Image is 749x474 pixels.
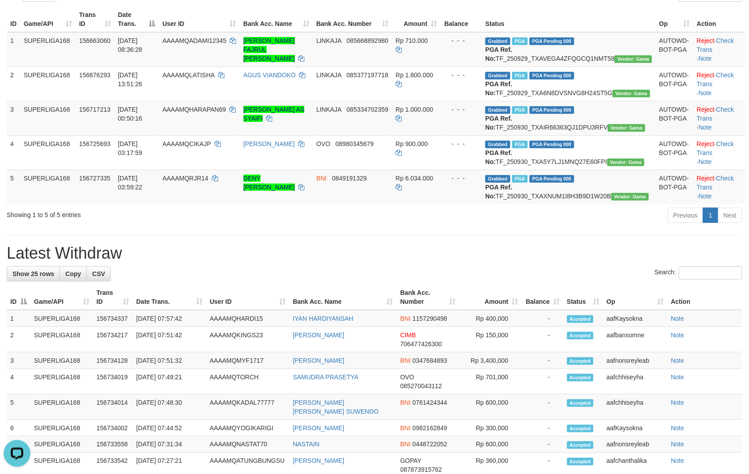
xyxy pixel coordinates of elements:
[512,38,528,45] span: Marked by aafchhiseyha
[30,310,93,327] td: SUPERLIGA168
[93,352,133,369] td: 156734128
[316,37,341,44] span: LINKAJA
[697,37,715,44] a: Reject
[400,373,414,381] span: OVO
[30,436,93,453] td: SUPERLIGA168
[444,139,478,148] div: - - -
[671,357,685,364] a: Note
[396,106,433,113] span: Rp 1.000.000
[485,80,512,96] b: PGA Ref. No:
[679,266,742,280] input: Search:
[206,285,289,310] th: User ID: activate to sort column ascending
[20,7,76,32] th: Game/API: activate to sort column ascending
[671,399,685,406] a: Note
[59,266,87,281] a: Copy
[603,436,668,453] td: aafnonsreyleab
[699,124,712,131] a: Note
[444,174,478,183] div: - - -
[133,285,206,310] th: Date Trans.: activate to sort column ascending
[244,106,305,122] a: [PERSON_NAME] AS SYAIFI
[206,369,289,394] td: AAAAMQTORCH
[603,420,668,436] td: aafKaysokna
[79,71,110,79] span: 156676293
[163,71,215,79] span: AAAAMQLATISHA
[697,37,734,53] a: Check Trans
[244,71,296,79] a: AGUS VIANDOKO
[93,394,133,420] td: 156734014
[133,436,206,453] td: [DATE] 07:31:34
[699,55,712,62] a: Note
[118,71,143,88] span: [DATE] 13:51:26
[30,420,93,436] td: SUPERLIGA168
[30,369,93,394] td: SUPERLIGA168
[118,140,143,156] span: [DATE] 03:17:59
[7,310,30,327] td: 1
[693,135,745,170] td: · ·
[7,101,20,135] td: 3
[459,327,522,352] td: Rp 150,000
[671,331,685,339] a: Note
[607,159,645,166] span: Vendor URL: https://trx31.1velocity.biz
[567,441,594,449] span: Accepted
[603,394,668,420] td: aafchhiseyha
[20,101,76,135] td: SUPERLIGA168
[482,67,656,101] td: TF_250929_TXA6N8DVSNVG8H24ST5G
[20,67,76,101] td: SUPERLIGA168
[159,7,240,32] th: User ID: activate to sort column ascending
[133,310,206,327] td: [DATE] 07:57:42
[522,285,564,310] th: Balance: activate to sort column ascending
[603,369,668,394] td: aafchhiseyha
[512,141,528,148] span: Marked by aafnonsreyleab
[7,420,30,436] td: 6
[293,373,358,381] a: SAMUDRA PRASETYA
[7,285,30,310] th: ID: activate to sort column descending
[693,32,745,67] td: · ·
[668,285,743,310] th: Action
[567,374,594,382] span: Accepted
[671,424,685,432] a: Note
[336,140,374,147] span: Copy 08980345679 to clipboard
[656,7,693,32] th: Op: activate to sort column ascending
[133,327,206,352] td: [DATE] 07:51:42
[114,7,159,32] th: Date Trans.: activate to sort column descending
[392,7,441,32] th: Amount: activate to sort column ascending
[482,170,656,204] td: TF_250930_TXAXNUM1I8H3B9D1W20B
[7,244,742,262] h1: Latest Withdraw
[512,175,528,183] span: Marked by aafnonsreyleab
[697,106,734,122] a: Check Trans
[30,327,93,352] td: SUPERLIGA168
[656,67,693,101] td: AUTOWD-BOT-PGA
[614,55,652,63] span: Vendor URL: https://trx31.1velocity.biz
[603,285,668,310] th: Op: activate to sort column ascending
[400,357,411,364] span: BNI
[668,208,703,223] a: Previous
[293,457,344,465] a: [PERSON_NAME]
[93,285,133,310] th: Trans ID: activate to sort column ascending
[459,352,522,369] td: Rp 3,400,000
[693,170,745,204] td: · ·
[20,135,76,170] td: SUPERLIGA168
[459,394,522,420] td: Rp 600,000
[482,32,656,67] td: TF_250929_TXAVEGA4ZFQGCQ1NMT58
[482,7,656,32] th: Status
[671,373,685,381] a: Note
[485,106,510,114] span: Grabbed
[697,106,715,113] a: Reject
[163,37,227,44] span: AAAAMQADAMI12345
[412,424,447,432] span: Copy 0982162849 to clipboard
[485,149,512,165] b: PGA Ref. No:
[400,382,442,390] span: Copy 085270043112 to clipboard
[65,270,81,277] span: Copy
[485,38,510,45] span: Grabbed
[79,37,110,44] span: 156663060
[512,106,528,114] span: Marked by aafnonsreyleab
[567,425,594,432] span: Accepted
[316,106,341,113] span: LINKAJA
[397,285,459,310] th: Bank Acc. Number: activate to sort column ascending
[133,394,206,420] td: [DATE] 07:48:30
[485,184,512,200] b: PGA Ref. No:
[693,7,745,32] th: Action
[79,106,110,113] span: 156717213
[613,90,650,97] span: Vendor URL: https://trx31.1velocity.biz
[347,71,388,79] span: Copy 085377197718 to clipboard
